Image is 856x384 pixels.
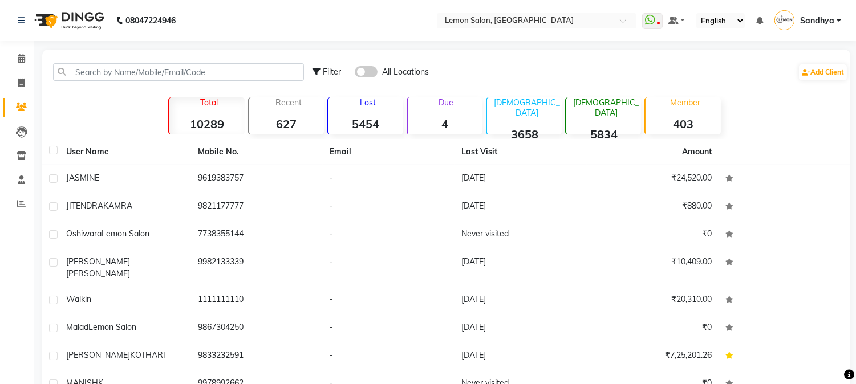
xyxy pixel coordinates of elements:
[455,249,586,287] td: [DATE]
[455,314,586,342] td: [DATE]
[66,350,130,360] span: [PERSON_NAME]
[323,67,341,77] span: Filter
[66,228,102,239] span: Oshiwara
[571,97,641,118] p: [DEMOGRAPHIC_DATA]
[455,165,586,193] td: [DATE]
[455,139,586,165] th: Last Visit
[66,322,88,332] span: Malad
[587,249,719,287] td: ₹10,409.00
[587,287,719,314] td: ₹20,310.00
[587,221,719,249] td: ₹0
[587,314,719,342] td: ₹0
[191,249,323,287] td: 9982133339
[323,193,455,221] td: -
[191,221,323,249] td: 7738355144
[455,342,586,370] td: [DATE]
[646,117,720,131] strong: 403
[487,127,562,141] strong: 3658
[191,287,323,314] td: 1111111110
[323,221,455,249] td: -
[254,97,324,108] p: Recent
[66,294,91,304] span: Walkin
[328,117,403,131] strong: 5454
[66,173,99,183] span: JASMINE
[191,193,323,221] td: 9821177777
[191,342,323,370] td: 9833232591
[323,249,455,287] td: -
[323,165,455,193] td: -
[382,66,429,78] span: All Locations
[566,127,641,141] strong: 5834
[774,10,794,30] img: Sandhya
[249,117,324,131] strong: 627
[125,5,176,36] b: 08047224946
[59,139,191,165] th: User Name
[408,117,482,131] strong: 4
[174,97,244,108] p: Total
[130,350,165,360] span: KOTHARI
[455,193,586,221] td: [DATE]
[410,97,482,108] p: Due
[102,228,149,239] span: Lemon Salon
[587,165,719,193] td: ₹24,520.00
[799,64,847,80] a: Add Client
[29,5,107,36] img: logo
[455,287,586,314] td: [DATE]
[455,221,586,249] td: Never visited
[323,139,455,165] th: Email
[333,97,403,108] p: Lost
[66,201,103,211] span: JITENDRA
[323,314,455,342] td: -
[492,97,562,118] p: [DEMOGRAPHIC_DATA]
[675,139,719,165] th: Amount
[323,287,455,314] td: -
[587,193,719,221] td: ₹880.00
[191,314,323,342] td: 9867304250
[191,139,323,165] th: Mobile No.
[323,342,455,370] td: -
[88,322,136,332] span: Lemon Salon
[66,268,130,279] span: [PERSON_NAME]
[650,97,720,108] p: Member
[191,165,323,193] td: 9619383757
[103,201,132,211] span: KAMRA
[169,117,244,131] strong: 10289
[53,63,304,81] input: Search by Name/Mobile/Email/Code
[800,15,834,27] span: Sandhya
[66,256,130,267] span: [PERSON_NAME]
[587,342,719,370] td: ₹7,25,201.26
